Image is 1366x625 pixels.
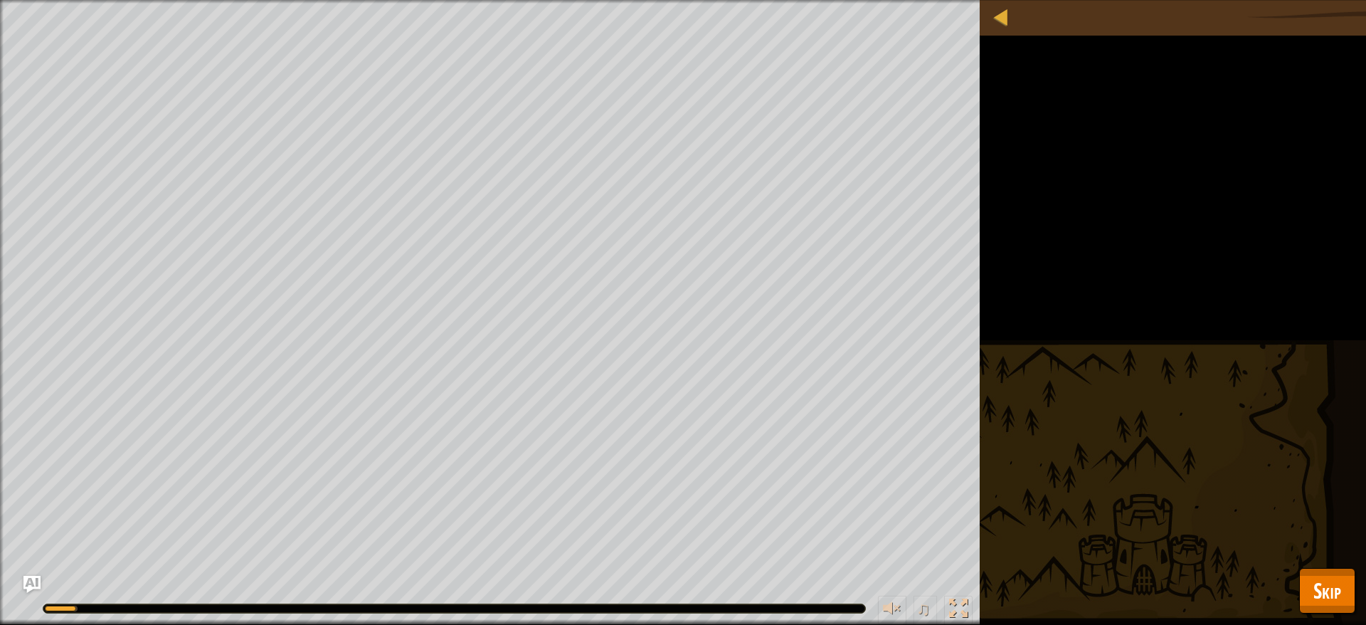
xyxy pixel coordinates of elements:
[1313,576,1341,605] span: Skip
[914,596,938,625] button: ♫
[1299,568,1355,614] button: Skip
[878,596,906,625] button: Adjust volume
[944,596,973,625] button: Toggle fullscreen
[23,576,41,593] button: Ask AI
[916,598,931,619] span: ♫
